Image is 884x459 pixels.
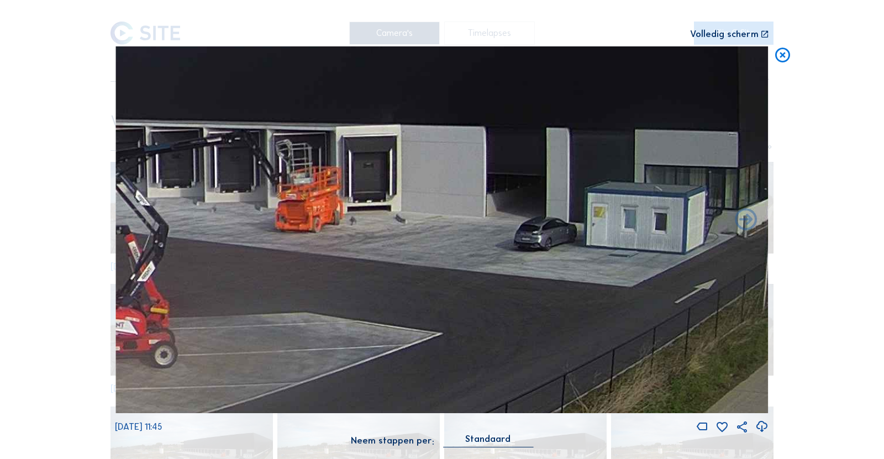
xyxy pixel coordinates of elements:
[443,434,533,447] div: Standaard
[351,436,434,445] div: Neem stappen per:
[124,207,151,234] i: Forward
[115,421,162,432] span: [DATE] 11:45
[733,207,760,234] i: Back
[115,46,769,414] img: Image
[690,30,759,39] div: Volledig scherm
[465,434,511,444] div: Standaard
